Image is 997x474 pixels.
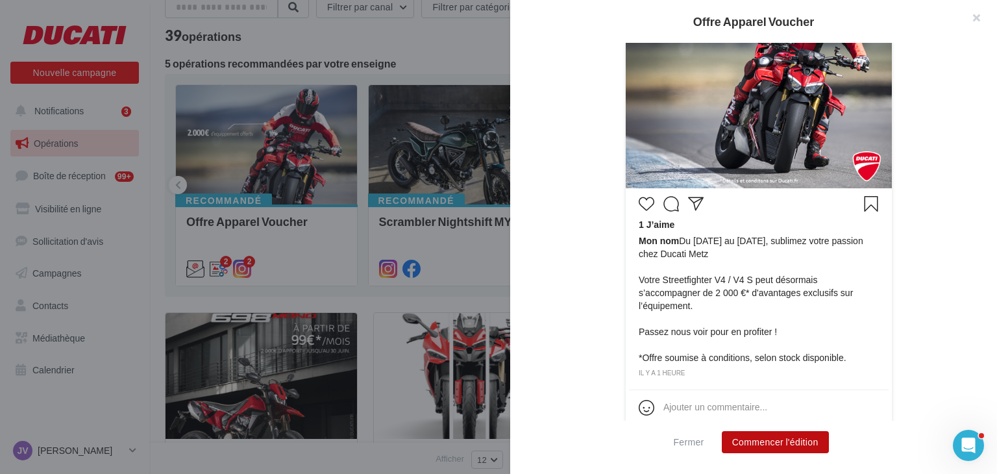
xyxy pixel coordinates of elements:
svg: J’aime [639,196,654,212]
svg: Enregistrer [863,196,879,212]
div: il y a 1 heure [639,368,879,379]
button: Fermer [668,434,709,450]
svg: Partager la publication [688,196,704,212]
div: Ajouter un commentaire... [663,401,767,414]
svg: Emoji [639,400,654,416]
div: Offre Apparel Voucher [531,16,976,27]
iframe: Intercom live chat [953,430,984,461]
svg: Commenter [663,196,679,212]
span: Mon nom [639,236,679,246]
button: Commencer l'édition [722,431,829,453]
span: Du [DATE] au [DATE], sublimez votre passion chez Ducati Metz Votre Streetfighter V4 / V4 S peut d... [639,234,879,364]
div: 1 J’aime [639,218,879,234]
